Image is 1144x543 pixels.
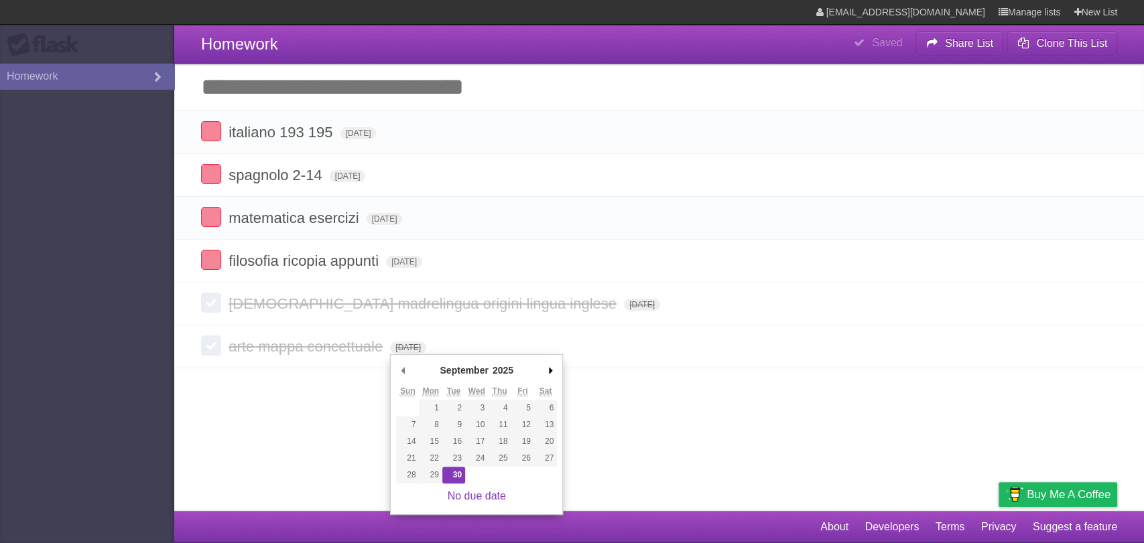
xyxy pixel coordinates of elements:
[229,210,362,226] span: matematica esercizi
[330,170,366,182] span: [DATE]
[201,164,221,184] label: Done
[539,386,552,396] abbr: Saturday
[488,416,511,433] button: 11
[201,121,221,141] label: Done
[945,37,993,49] b: Share List
[442,416,465,433] button: 9
[1005,483,1023,506] img: Buy me a coffee
[367,213,403,225] span: [DATE]
[865,514,919,540] a: Developers
[534,416,557,433] button: 13
[442,400,465,416] button: 2
[468,386,485,396] abbr: Wednesday
[201,335,221,356] label: Done
[1036,37,1107,49] b: Clone This List
[396,433,419,450] button: 14
[1007,31,1117,56] button: Clone This List
[1033,514,1117,540] a: Suggest a feature
[340,127,377,139] span: [DATE]
[390,341,426,354] span: [DATE]
[396,360,409,380] button: Previous Month
[534,400,557,416] button: 6
[447,386,460,396] abbr: Tuesday
[492,386,507,396] abbr: Thursday
[872,37,902,48] b: Saved
[981,514,1016,540] a: Privacy
[419,467,442,483] button: 29
[491,360,515,380] div: 2025
[465,400,488,416] button: 3
[915,31,1004,56] button: Share List
[820,514,848,540] a: About
[442,467,465,483] button: 30
[999,482,1117,507] a: Buy me a coffee
[488,433,511,450] button: 18
[534,433,557,450] button: 20
[936,514,965,540] a: Terms
[396,467,419,483] button: 28
[229,338,386,355] span: arte mappa concettuale
[511,450,534,467] button: 26
[544,360,557,380] button: Next Month
[396,450,419,467] button: 21
[386,256,422,268] span: [DATE]
[229,252,382,269] span: filosofia ricopia appunti
[201,250,221,270] label: Done
[1027,483,1110,506] span: Buy me a coffee
[396,416,419,433] button: 7
[511,400,534,416] button: 5
[419,400,442,416] button: 1
[465,416,488,433] button: 10
[201,35,278,53] span: Homework
[419,416,442,433] button: 8
[488,450,511,467] button: 25
[229,167,325,183] span: spagnolo 2-14
[422,386,439,396] abbr: Monday
[419,450,442,467] button: 22
[229,295,620,312] span: [DEMOGRAPHIC_DATA] madrelingua origini lingua inglese
[442,433,465,450] button: 16
[624,299,660,311] span: [DATE]
[201,207,221,227] label: Done
[534,450,557,467] button: 27
[465,450,488,467] button: 24
[229,124,336,141] span: italiano 193 195
[438,360,490,380] div: September
[442,450,465,467] button: 23
[201,293,221,313] label: Done
[448,490,506,501] a: No due date
[488,400,511,416] button: 4
[465,433,488,450] button: 17
[511,416,534,433] button: 12
[400,386,416,396] abbr: Sunday
[511,433,534,450] button: 19
[7,33,87,57] div: Flask
[517,386,527,396] abbr: Friday
[419,433,442,450] button: 15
